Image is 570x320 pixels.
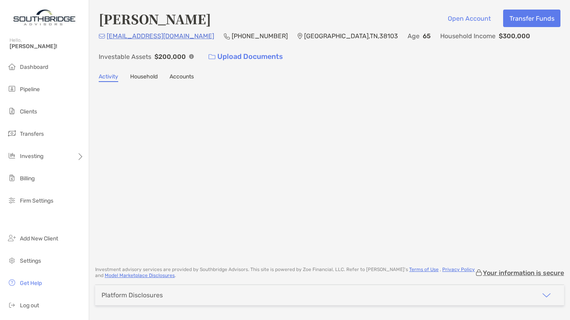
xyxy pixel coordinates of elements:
[499,31,530,41] p: $300,000
[20,108,37,115] span: Clients
[232,31,288,41] p: [PHONE_NUMBER]
[423,31,431,41] p: 65
[7,256,17,265] img: settings icon
[105,273,175,278] a: Model Marketplace Disclosures
[10,43,84,50] span: [PERSON_NAME]!
[7,173,17,183] img: billing icon
[203,48,288,65] a: Upload Documents
[20,235,58,242] span: Add New Client
[10,3,79,32] img: Zoe Logo
[20,64,48,70] span: Dashboard
[297,33,303,39] img: Location Icon
[542,291,551,300] img: icon arrow
[20,258,41,264] span: Settings
[130,73,158,82] a: Household
[304,31,398,41] p: [GEOGRAPHIC_DATA] , TN , 38103
[408,31,420,41] p: Age
[7,233,17,243] img: add_new_client icon
[107,31,214,41] p: [EMAIL_ADDRESS][DOMAIN_NAME]
[170,73,194,82] a: Accounts
[440,31,496,41] p: Household Income
[7,278,17,287] img: get-help icon
[20,153,43,160] span: Investing
[7,129,17,138] img: transfers icon
[503,10,560,27] button: Transfer Funds
[442,267,475,272] a: Privacy Policy
[95,267,475,279] p: Investment advisory services are provided by Southbridge Advisors . This site is powered by Zoe F...
[409,267,439,272] a: Terms of Use
[99,10,211,28] h4: [PERSON_NAME]
[99,52,151,62] p: Investable Assets
[7,62,17,71] img: dashboard icon
[7,151,17,160] img: investing icon
[7,300,17,310] img: logout icon
[20,280,42,287] span: Get Help
[20,131,44,137] span: Transfers
[224,33,230,39] img: Phone Icon
[7,84,17,94] img: pipeline icon
[99,34,105,39] img: Email Icon
[209,54,215,60] img: button icon
[189,54,194,59] img: Info Icon
[154,52,186,62] p: $200,000
[99,73,118,82] a: Activity
[102,291,163,299] div: Platform Disclosures
[20,175,35,182] span: Billing
[7,195,17,205] img: firm-settings icon
[20,86,40,93] span: Pipeline
[20,197,53,204] span: Firm Settings
[20,302,39,309] span: Log out
[7,106,17,116] img: clients icon
[441,10,497,27] button: Open Account
[483,269,564,277] p: Your information is secure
